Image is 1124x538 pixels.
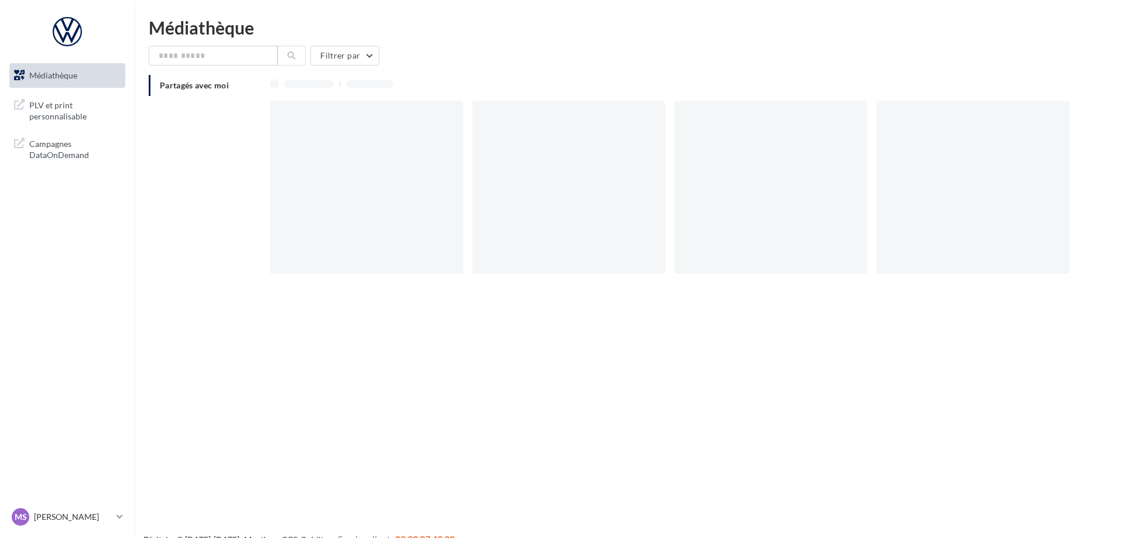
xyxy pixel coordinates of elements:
div: Médiathèque [149,19,1110,36]
span: Médiathèque [29,70,77,80]
a: PLV et print personnalisable [7,92,128,127]
button: Filtrer par [310,46,379,66]
span: Partagés avec moi [160,80,229,90]
a: MS [PERSON_NAME] [9,506,125,528]
a: Médiathèque [7,63,128,88]
p: [PERSON_NAME] [34,511,112,523]
span: MS [15,511,27,523]
a: Campagnes DataOnDemand [7,131,128,166]
span: Campagnes DataOnDemand [29,136,121,161]
span: PLV et print personnalisable [29,97,121,122]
